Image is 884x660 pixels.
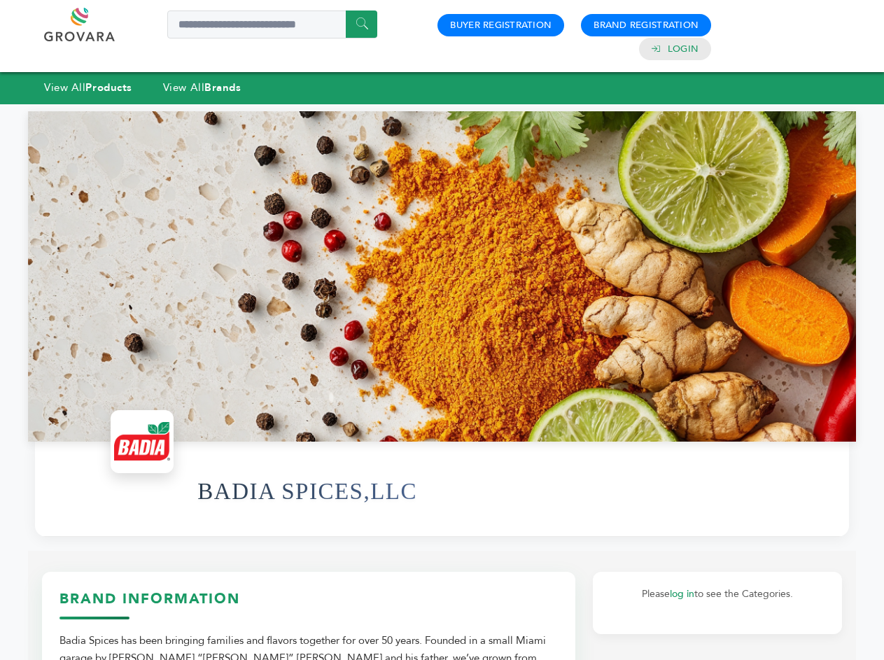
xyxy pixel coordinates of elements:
img: BADIA SPICES,LLC Logo [114,414,170,470]
strong: Brands [204,80,241,94]
a: Buyer Registration [450,19,552,31]
a: Login [668,43,699,55]
a: View AllBrands [163,80,241,94]
p: Please to see the Categories. [607,586,828,603]
h3: Brand Information [59,589,558,619]
a: Brand Registration [594,19,699,31]
input: Search a product or brand... [167,10,377,38]
h1: BADIA SPICES,LLC [197,457,417,526]
strong: Products [85,80,132,94]
a: log in [670,587,694,601]
a: View AllProducts [44,80,132,94]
